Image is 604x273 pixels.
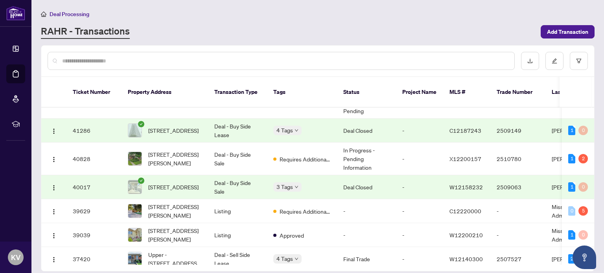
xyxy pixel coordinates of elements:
[337,77,396,108] th: Status
[66,199,122,223] td: 39629
[148,126,199,135] span: [STREET_ADDRESS]
[295,185,298,189] span: down
[128,124,142,137] img: thumbnail-img
[276,182,293,191] span: 3 Tags
[148,202,202,220] span: [STREET_ADDRESS][PERSON_NAME]
[578,206,588,216] div: 5
[276,254,293,263] span: 4 Tags
[6,6,25,20] img: logo
[576,58,582,64] span: filter
[443,77,490,108] th: MLS #
[51,209,57,215] img: Logo
[66,175,122,199] td: 40017
[66,223,122,247] td: 39039
[573,246,596,269] button: Open asap
[208,77,267,108] th: Transaction Type
[148,226,202,244] span: [STREET_ADDRESS][PERSON_NAME]
[521,52,539,70] button: download
[267,77,337,108] th: Tags
[568,182,575,192] div: 1
[208,199,267,223] td: Listing
[208,247,267,271] td: Deal - Sell Side Lease
[449,127,481,134] span: C12187243
[208,175,267,199] td: Deal - Buy Side Sale
[48,124,60,137] button: Logo
[276,126,293,135] span: 4 Tags
[295,257,298,261] span: down
[50,11,89,18] span: Deal Processing
[568,154,575,163] div: 1
[570,52,588,70] button: filter
[208,223,267,247] td: Listing
[490,119,545,143] td: 2509149
[578,126,588,135] div: 0
[48,253,60,265] button: Logo
[449,183,483,191] span: W12158232
[578,154,588,163] div: 2
[578,230,588,240] div: 0
[51,185,57,191] img: Logo
[490,247,545,271] td: 2507527
[396,143,443,175] td: -
[128,180,142,194] img: thumbnail-img
[128,252,142,266] img: thumbnail-img
[578,182,588,192] div: 0
[541,25,595,38] button: Add Transaction
[48,152,60,165] button: Logo
[148,183,199,191] span: [STREET_ADDRESS]
[128,228,142,242] img: thumbnail-img
[41,11,46,17] span: home
[396,199,443,223] td: -
[280,231,304,240] span: Approved
[337,175,396,199] td: Deal Closed
[208,119,267,143] td: Deal - Buy Side Lease
[396,223,443,247] td: -
[449,207,481,214] span: C12220000
[337,199,396,223] td: -
[66,119,122,143] td: 41286
[396,175,443,199] td: -
[41,25,130,39] a: RAHR - Transactions
[280,155,331,163] span: Requires Additional Docs
[490,223,545,247] td: -
[295,128,298,132] span: down
[11,252,20,263] span: KV
[280,207,331,216] span: Requires Additional Docs
[490,143,545,175] td: 2510780
[148,150,202,167] span: [STREET_ADDRESS][PERSON_NAME]
[66,77,122,108] th: Ticket Number
[51,233,57,239] img: Logo
[48,181,60,193] button: Logo
[51,156,57,163] img: Logo
[396,119,443,143] td: -
[568,254,575,264] div: 2
[490,175,545,199] td: 2509063
[66,143,122,175] td: 40828
[337,223,396,247] td: -
[490,77,545,108] th: Trade Number
[490,199,545,223] td: -
[527,58,533,64] span: download
[51,128,57,134] img: Logo
[449,231,483,238] span: W12200210
[547,26,588,38] span: Add Transaction
[568,230,575,240] div: 1
[128,152,142,165] img: thumbnail-img
[396,247,443,271] td: -
[138,121,144,127] span: check-circle
[337,247,396,271] td: Final Trade
[208,143,267,175] td: Deal - Buy Side Sale
[138,178,144,184] span: check-circle
[148,250,202,268] span: Upper -[STREET_ADDRESS][PERSON_NAME]
[51,257,57,263] img: Logo
[337,143,396,175] td: In Progress - Pending Information
[449,155,481,162] span: X12200157
[545,52,563,70] button: edit
[122,77,208,108] th: Property Address
[552,58,557,64] span: edit
[337,119,396,143] td: Deal Closed
[568,206,575,216] div: 0
[48,205,60,217] button: Logo
[568,126,575,135] div: 1
[396,77,443,108] th: Project Name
